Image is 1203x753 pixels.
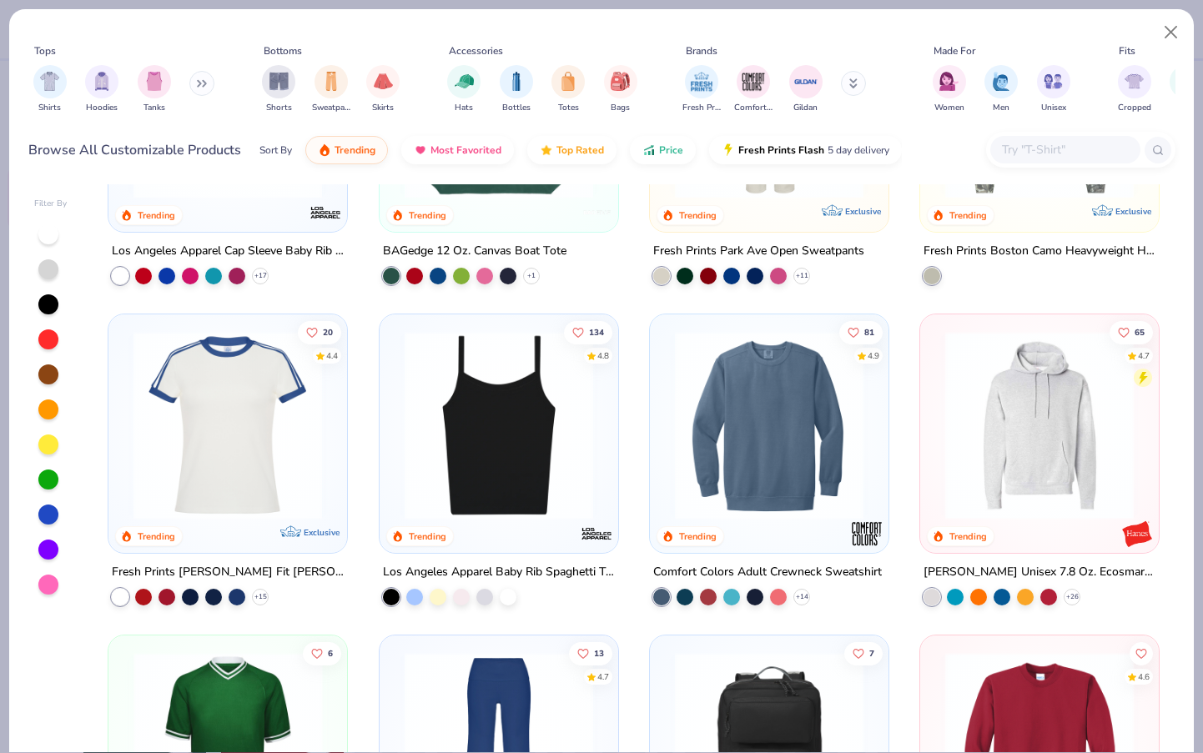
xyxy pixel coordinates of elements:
[138,65,171,114] div: filter for Tanks
[1041,102,1066,114] span: Unisex
[262,65,295,114] button: filter button
[540,143,553,157] img: TopRated.gif
[611,72,629,91] img: Bags Image
[93,72,111,91] img: Hoodies Image
[85,65,118,114] button: filter button
[559,72,577,91] img: Totes Image
[604,65,637,114] div: filter for Bags
[659,143,683,157] span: Price
[686,43,717,58] div: Brands
[789,65,823,114] div: filter for Gildan
[1170,65,1203,114] button: filter button
[374,72,393,91] img: Skirts Image
[138,65,171,114] button: filter button
[266,102,292,114] span: Shorts
[789,65,823,114] button: filter button
[312,102,350,114] span: Sweatpants
[984,65,1018,114] div: filter for Men
[793,69,818,94] img: Gildan Image
[1118,102,1151,114] span: Cropped
[993,102,1009,114] span: Men
[939,72,959,91] img: Women Image
[447,65,481,114] button: filter button
[984,65,1018,114] button: filter button
[322,72,340,91] img: Sweatpants Image
[722,143,735,157] img: flash.gif
[502,102,531,114] span: Bottles
[366,65,400,114] button: filter button
[1155,17,1187,48] button: Close
[28,140,241,160] div: Browse All Customizable Products
[33,65,67,114] button: filter button
[1037,65,1070,114] button: filter button
[1119,43,1135,58] div: Fits
[734,65,773,114] button: filter button
[934,102,964,114] span: Women
[1000,140,1129,159] input: Try "T-Shirt"
[262,65,295,114] div: filter for Shorts
[86,102,118,114] span: Hoodies
[455,102,473,114] span: Hats
[264,43,302,58] div: Bottoms
[312,65,350,114] button: filter button
[793,102,818,114] span: Gildan
[259,143,292,158] div: Sort By
[455,72,474,91] img: Hats Image
[318,143,331,157] img: trending.gif
[335,143,375,157] span: Trending
[741,69,766,94] img: Comfort Colors Image
[1037,65,1070,114] div: filter for Unisex
[85,65,118,114] div: filter for Hoodies
[604,65,637,114] button: filter button
[611,102,630,114] span: Bags
[449,43,503,58] div: Accessories
[1044,72,1063,91] img: Unisex Image
[366,65,400,114] div: filter for Skirts
[1125,72,1144,91] img: Cropped Image
[34,198,68,210] div: Filter By
[34,43,56,58] div: Tops
[689,69,714,94] img: Fresh Prints Image
[551,65,585,114] div: filter for Totes
[551,65,585,114] button: filter button
[305,136,388,164] button: Trending
[709,136,902,164] button: Fresh Prints Flash5 day delivery
[269,72,289,91] img: Shorts Image
[1170,65,1203,114] div: filter for Slim
[558,102,579,114] span: Totes
[430,143,501,157] span: Most Favorited
[414,143,427,157] img: most_fav.gif
[145,72,164,91] img: Tanks Image
[401,136,514,164] button: Most Favorited
[630,136,696,164] button: Price
[312,65,350,114] div: filter for Sweatpants
[933,65,966,114] button: filter button
[556,143,604,157] span: Top Rated
[33,65,67,114] div: filter for Shirts
[682,65,721,114] button: filter button
[992,72,1010,91] img: Men Image
[682,102,721,114] span: Fresh Prints
[828,141,889,160] span: 5 day delivery
[40,72,59,91] img: Shirts Image
[682,65,721,114] div: filter for Fresh Prints
[500,65,533,114] div: filter for Bottles
[933,65,966,114] div: filter for Women
[934,43,975,58] div: Made For
[1118,65,1151,114] button: filter button
[738,143,824,157] span: Fresh Prints Flash
[507,72,526,91] img: Bottles Image
[372,102,394,114] span: Skirts
[734,102,773,114] span: Comfort Colors
[527,136,617,164] button: Top Rated
[1118,65,1151,114] div: filter for Cropped
[447,65,481,114] div: filter for Hats
[500,65,533,114] button: filter button
[734,65,773,114] div: filter for Comfort Colors
[38,102,61,114] span: Shirts
[143,102,165,114] span: Tanks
